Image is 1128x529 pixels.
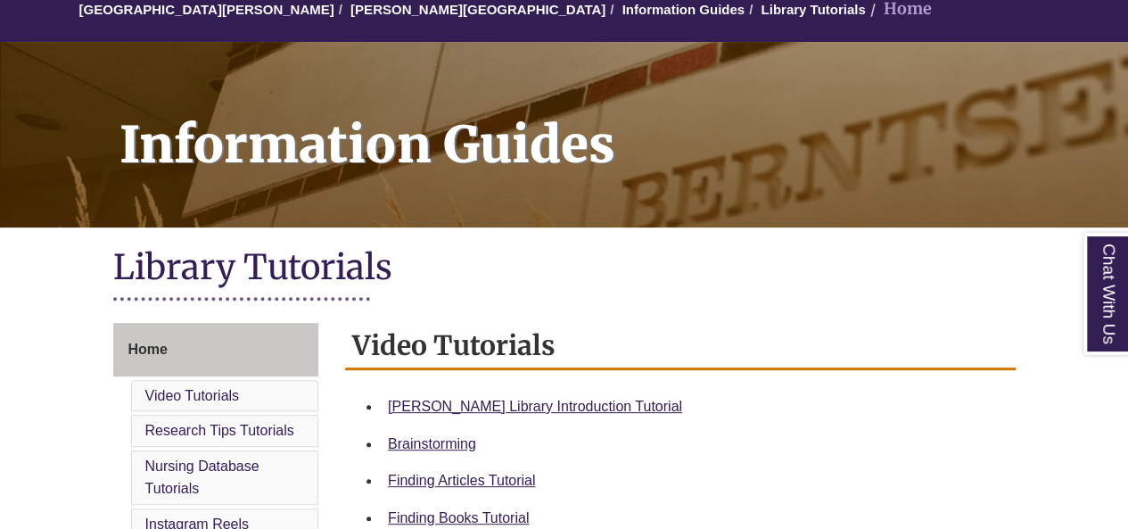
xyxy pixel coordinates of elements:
h1: Information Guides [100,42,1128,204]
h1: Library Tutorials [113,245,1016,293]
a: Home [113,323,319,376]
a: Information Guides [622,2,745,17]
a: [PERSON_NAME] Library Introduction Tutorial [388,399,682,414]
a: Library Tutorials [761,2,865,17]
a: Brainstorming [388,436,476,451]
a: [GEOGRAPHIC_DATA][PERSON_NAME] [79,2,334,17]
h2: Video Tutorials [345,323,1016,370]
a: Video Tutorials [145,388,240,403]
a: Nursing Database Tutorials [145,459,259,497]
a: Finding Books Tutorial [388,510,529,525]
a: [PERSON_NAME][GEOGRAPHIC_DATA] [350,2,605,17]
a: Finding Articles Tutorial [388,473,535,488]
span: Home [128,342,168,357]
a: Research Tips Tutorials [145,423,294,438]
